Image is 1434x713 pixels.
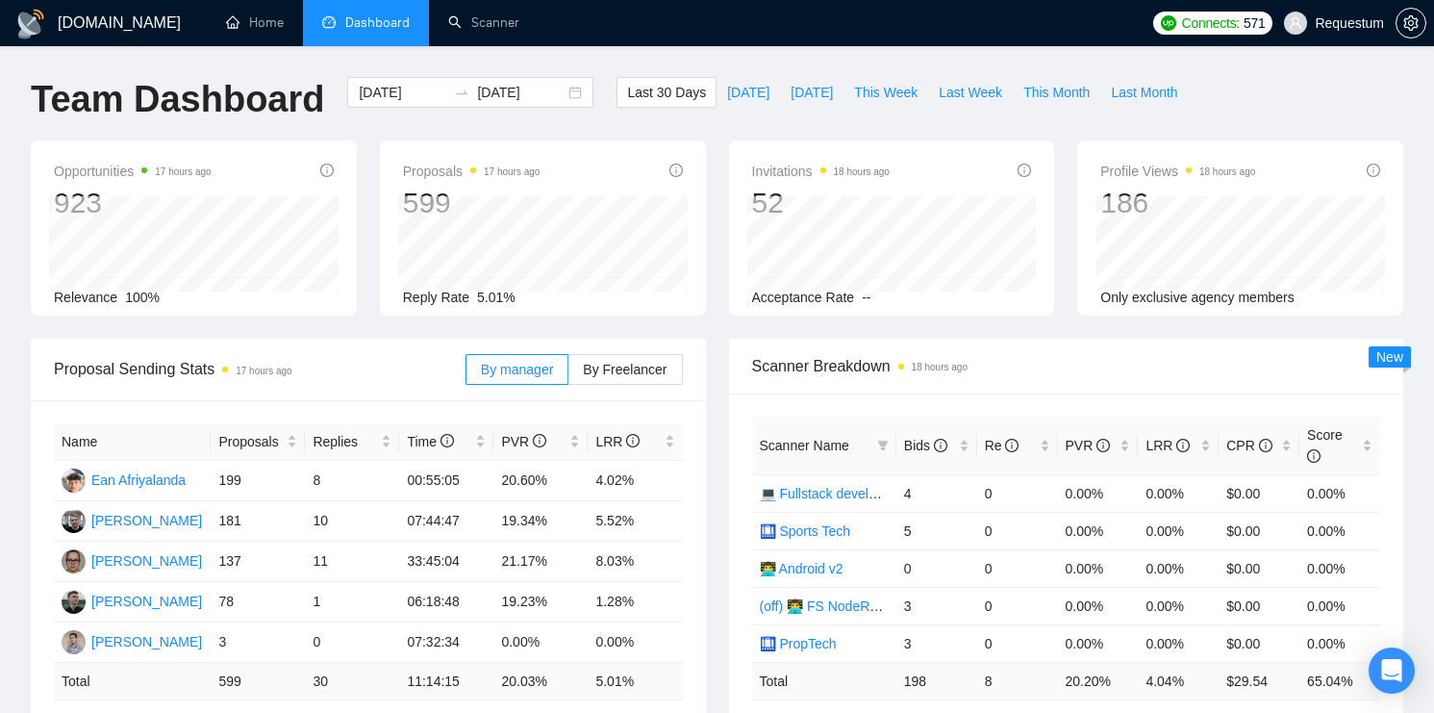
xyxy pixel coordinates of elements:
[54,663,211,700] td: Total
[407,434,453,449] span: Time
[752,185,890,221] div: 52
[403,290,469,305] span: Reply Rate
[1199,166,1255,177] time: 18 hours ago
[862,290,870,305] span: --
[873,431,893,460] span: filter
[62,590,86,614] img: AS
[1259,439,1272,452] span: info-circle
[854,82,918,103] span: This Week
[595,434,640,449] span: LRR
[717,77,780,108] button: [DATE]
[1219,587,1299,624] td: $0.00
[760,561,843,576] a: 👨‍💻 Android v2
[1058,474,1139,512] td: 0.00%
[912,362,968,372] time: 18 hours ago
[843,77,928,108] button: This Week
[493,663,588,700] td: 20.03 %
[305,461,399,501] td: 8
[1299,512,1380,549] td: 0.00%
[62,549,86,573] img: IK
[1145,438,1190,453] span: LRR
[533,434,546,447] span: info-circle
[877,440,889,451] span: filter
[588,501,682,542] td: 5.52%
[1023,82,1090,103] span: This Month
[977,587,1058,624] td: 0
[31,77,324,122] h1: Team Dashboard
[15,9,46,39] img: logo
[305,542,399,582] td: 11
[62,469,86,493] img: EA
[320,164,334,177] span: info-circle
[1058,549,1139,587] td: 0.00%
[54,423,211,461] th: Name
[399,623,493,663] td: 07:32:34
[1111,82,1177,103] span: Last Month
[454,85,469,100] span: swap-right
[760,438,849,453] span: Scanner Name
[359,82,446,103] input: Start date
[1299,474,1380,512] td: 0.00%
[1138,624,1219,662] td: 0.00%
[985,438,1019,453] span: Re
[760,486,914,501] a: 💻 Fullstack development
[588,461,682,501] td: 4.02%
[305,663,399,700] td: 30
[1396,15,1426,31] a: setting
[91,631,202,652] div: [PERSON_NAME]
[977,549,1058,587] td: 0
[1219,474,1299,512] td: $0.00
[1307,427,1343,464] span: Score
[1396,8,1426,38] button: setting
[91,591,202,612] div: [PERSON_NAME]
[305,582,399,623] td: 1
[125,290,160,305] span: 100%
[896,662,977,700] td: 198
[896,624,977,662] td: 3
[1219,549,1299,587] td: $0.00
[62,509,86,533] img: VL
[493,542,588,582] td: 21.17%
[1289,16,1302,30] span: user
[313,431,377,452] span: Replies
[305,623,399,663] td: 0
[1100,160,1255,183] span: Profile Views
[977,474,1058,512] td: 0
[583,362,667,377] span: By Freelancer
[1376,349,1403,365] span: New
[1018,164,1031,177] span: info-circle
[1138,474,1219,512] td: 0.00%
[1005,439,1019,452] span: info-circle
[939,82,1002,103] span: Last Week
[211,582,305,623] td: 78
[493,623,588,663] td: 0.00%
[477,82,565,103] input: End date
[1066,438,1111,453] span: PVR
[1299,549,1380,587] td: 0.00%
[305,423,399,461] th: Replies
[616,77,717,108] button: Last 30 Days
[977,512,1058,549] td: 0
[399,582,493,623] td: 06:18:48
[977,624,1058,662] td: 0
[1219,624,1299,662] td: $0.00
[399,663,493,700] td: 11:14:15
[1299,662,1380,700] td: 65.04 %
[484,166,540,177] time: 17 hours ago
[752,662,896,700] td: Total
[588,623,682,663] td: 0.00%
[1100,185,1255,221] div: 186
[1299,587,1380,624] td: 0.00%
[1138,549,1219,587] td: 0.00%
[627,82,706,103] span: Last 30 Days
[1138,587,1219,624] td: 0.00%
[934,439,947,452] span: info-circle
[62,512,202,527] a: VL[PERSON_NAME]
[896,512,977,549] td: 5
[454,85,469,100] span: to
[1182,13,1240,34] span: Connects:
[211,663,305,700] td: 599
[1396,15,1425,31] span: setting
[760,523,851,539] a: 🛄 Sports Tech
[62,552,202,568] a: IK[PERSON_NAME]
